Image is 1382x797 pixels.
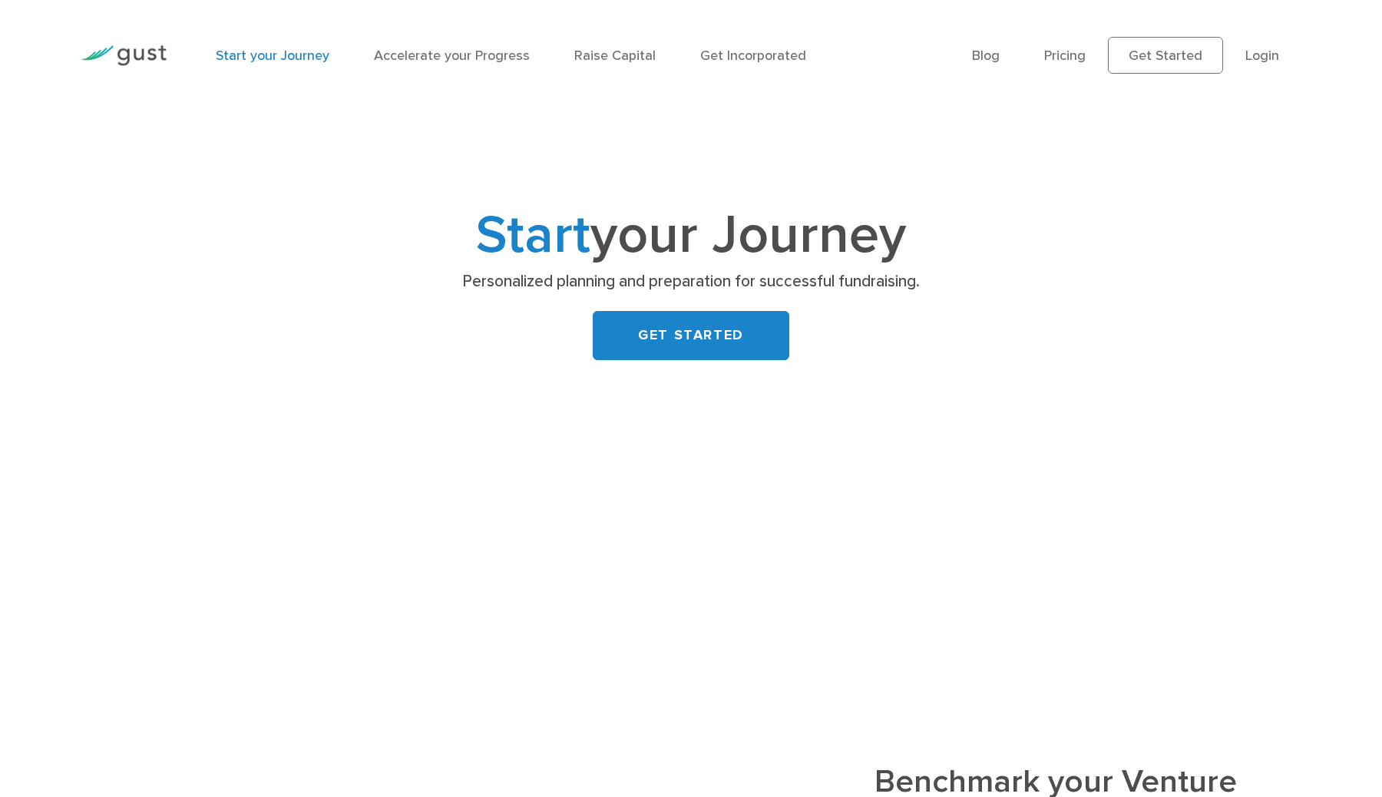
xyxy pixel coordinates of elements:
img: Gust Logo [81,45,167,66]
span: Start [476,203,590,267]
a: Accelerate your Progress [374,48,530,64]
a: Get Incorporated [700,48,806,64]
a: Raise Capital [574,48,656,64]
a: Start your Journey [216,48,329,64]
a: GET STARTED [593,311,789,360]
a: Blog [972,48,1000,64]
a: Login [1245,48,1279,64]
a: Pricing [1044,48,1086,64]
h1: your Journey [388,211,994,260]
a: Get Started [1108,37,1223,74]
p: Personalized planning and preparation for successful fundraising. [394,271,989,293]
